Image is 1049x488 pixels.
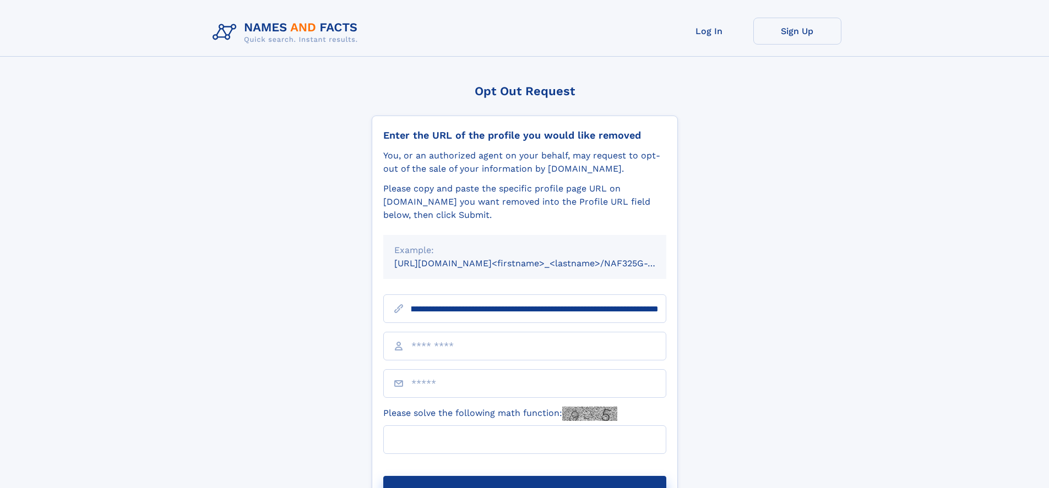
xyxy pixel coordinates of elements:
[208,18,367,47] img: Logo Names and Facts
[383,149,666,176] div: You, or an authorized agent on your behalf, may request to opt-out of the sale of your informatio...
[372,84,678,98] div: Opt Out Request
[383,129,666,141] div: Enter the URL of the profile you would like removed
[394,258,687,268] small: [URL][DOMAIN_NAME]<firstname>_<lastname>/NAF325G-xxxxxxxx
[394,244,655,257] div: Example:
[753,18,841,45] a: Sign Up
[383,407,617,421] label: Please solve the following math function:
[383,182,666,222] div: Please copy and paste the specific profile page URL on [DOMAIN_NAME] you want removed into the Pr...
[665,18,753,45] a: Log In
